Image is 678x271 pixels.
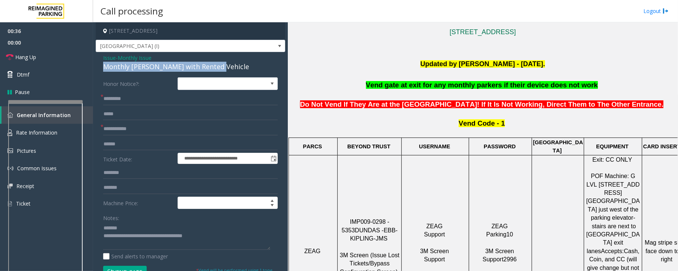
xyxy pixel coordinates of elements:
[483,256,517,262] span: Support2996
[450,28,516,36] a: [STREET_ADDRESS]
[420,60,545,68] font: Updated by [PERSON_NAME] - [DATE].
[103,212,119,222] label: Notes:
[103,54,116,62] span: Issue
[420,248,449,254] span: 3M Screen
[101,77,176,90] label: Honor Notice?:
[486,231,513,238] span: Parking10
[7,200,12,207] img: 'icon'
[485,248,514,254] span: 3M Screen
[97,2,167,20] h3: Call processing
[484,143,516,149] span: PASSWORD
[17,71,29,78] span: Dtmf
[533,139,583,154] span: [GEOGRAPHIC_DATA]
[663,7,669,15] img: logout
[96,22,285,40] h4: [STREET_ADDRESS]
[601,248,624,254] span: Accepts:
[596,143,628,149] span: EQUIPMENT
[103,252,168,260] label: Send alerts to manager
[303,143,322,149] span: PARCS
[118,54,152,62] span: Monthly Issue
[116,54,152,61] span: -
[103,62,278,72] div: Monthly [PERSON_NAME] with Rented Vehicle
[7,184,13,188] img: 'icon'
[101,153,176,164] label: Ticket Date:
[15,88,30,96] span: Pause
[304,248,321,254] span: ZEAG
[419,143,450,149] span: USERNAME
[424,256,445,262] span: Support
[592,157,632,163] span: Exit: CC ONLY
[101,197,176,209] label: Machine Price:
[347,143,391,149] span: BEYOND TRUST
[7,148,13,153] img: 'icon'
[459,119,505,127] span: Vend Code - 1
[7,112,13,118] img: 'icon'
[7,129,12,136] img: 'icon'
[643,7,669,15] a: Logout
[1,106,93,124] a: General Information
[269,153,277,164] span: Toggle popup
[7,165,13,171] img: 'icon'
[267,197,277,203] span: Increase value
[426,223,443,229] span: ZEAG
[96,40,247,52] span: [GEOGRAPHIC_DATA] (I)
[424,231,445,238] span: Support
[15,53,36,61] span: Hang Up
[491,223,508,229] span: ZEAG
[586,173,640,254] span: POF Machine: G LVL [STREET_ADDRESS][GEOGRAPHIC_DATA] just west of the parking elevator- stairs ar...
[342,219,391,233] span: IMP009-0298 - 5353
[267,203,277,209] span: Decrease value
[355,227,383,233] span: DUNDAS -
[366,81,598,89] span: Vend gate at exit for any monthly parkers if their device does not work
[300,100,663,108] span: Do Not Vend If They Are at the [GEOGRAPHIC_DATA]! If It Is Not Working, Direct Them to The Other ...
